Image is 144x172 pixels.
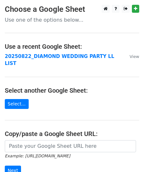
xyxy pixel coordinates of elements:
input: Paste your Google Sheet URL here [5,140,136,152]
a: View [123,54,139,59]
h4: Copy/paste a Google Sheet URL: [5,130,139,138]
h3: Choose a Google Sheet [5,5,139,14]
small: View [130,54,139,59]
h4: Select another Google Sheet: [5,87,139,94]
h4: Use a recent Google Sheet: [5,43,139,50]
a: 20250822_DIAMOND WEDDING PARTY LL LIST [5,54,114,67]
a: Select... [5,99,29,109]
small: Example: [URL][DOMAIN_NAME] [5,154,70,158]
p: Use one of the options below... [5,17,139,23]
